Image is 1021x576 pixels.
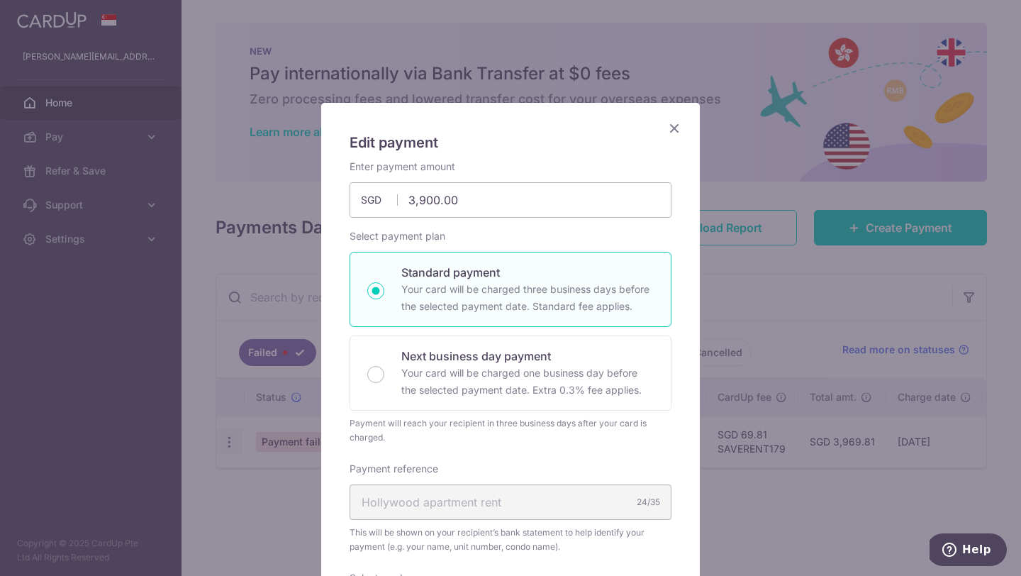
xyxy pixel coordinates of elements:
p: Your card will be charged three business days before the selected payment date. Standard fee appl... [401,281,654,315]
p: Your card will be charged one business day before the selected payment date. Extra 0.3% fee applies. [401,365,654,399]
label: Select payment plan [350,229,445,243]
button: Close [666,120,683,137]
div: 24/35 [637,495,660,509]
span: SGD [361,193,398,207]
label: Enter payment amount [350,160,455,174]
input: 0.00 [350,182,671,218]
p: Standard payment [401,264,654,281]
span: This will be shown on your recipient’s bank statement to help identify your payment (e.g. your na... [350,526,671,554]
div: Payment will reach your recipient in three business days after your card is charged. [350,416,671,445]
label: Payment reference [350,462,438,476]
p: Next business day payment [401,348,654,365]
h5: Edit payment [350,131,671,154]
iframe: Opens a widget where you can find more information [930,533,1007,569]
